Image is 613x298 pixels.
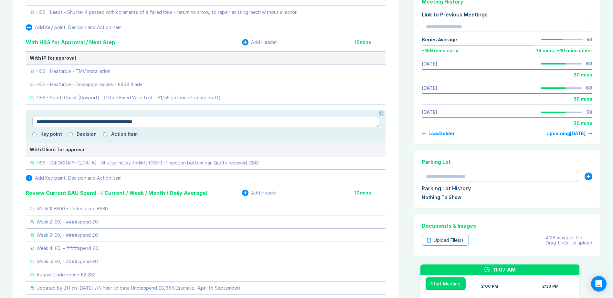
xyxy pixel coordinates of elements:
[426,277,466,290] button: Start Meeting
[242,39,277,45] button: Add Header
[37,160,259,165] div: HSS - [GEOGRAPHIC_DATA] - Shutter hit by forklift (OOH) -T section bottom bar. Quote received. £881
[422,110,437,115] a: [DATE]
[422,158,592,166] div: Parking Lot
[546,240,592,245] div: Drag file(s) to upload
[37,259,98,264] div: Week 5: £0, - ####spend £0
[37,69,111,74] div: HSS - Heathrow - TMV installation
[37,272,96,277] div: August Underspend £2,283
[111,132,138,137] label: Action Item
[422,235,469,246] div: Upload File(s)
[422,131,455,136] button: Load3older
[30,147,382,152] div: With Client for approval
[586,110,592,115] div: 59
[586,85,592,91] div: 60
[26,175,122,181] button: Add Key point, Decision and Action Item
[574,72,592,77] div: 30 mins
[37,246,98,251] div: Week 4: £0, - ####spend £0
[422,48,458,53] div: ~ 159 mins early
[422,85,437,91] a: [DATE]
[26,189,208,197] div: Review Current BAU Spend - ( Current / Week / Month / Daily Average)
[37,219,98,224] div: Week 2: £0, - ####spend £0
[422,11,592,18] div: Link to Previous Meetings
[77,132,97,137] label: Decision
[37,206,108,211] div: Week 1: £800 - Underspend £530
[354,40,386,45] div: 10 mins
[574,96,592,102] div: 30 mins
[493,266,516,273] div: 11:07 AM
[536,48,592,53] div: 19 mins , ~ 10 mins under
[251,190,277,195] div: Add Header
[574,121,592,126] div: 30 mins
[37,285,240,291] div: Updated by DH on [DATE] //// Year to date Underspend £8,664 Estimate. (April to September)
[546,131,586,136] div: Upcoming [DATE]
[37,95,221,100] div: CES - South Coast (Gosport) - Office Fixed Wire Test - £1,155 (Inform of costs draft)
[251,40,277,45] div: Add Header
[586,61,592,66] div: 60
[422,222,592,230] div: Documents & Images
[422,37,457,42] div: Series Average
[30,55,382,61] div: With IP for approval
[542,284,559,289] div: 2:30 PM
[587,37,592,42] div: 53
[481,284,498,289] div: 2:00 PM
[37,10,297,15] div: HSS - Leeds - Shutter 4 passed with comments of a failed item - return to arrow, to repair existi...
[242,190,277,196] button: Add Header
[428,131,455,136] div: Load 3 older
[546,131,592,136] a: Upcoming[DATE]
[422,61,437,66] a: [DATE]
[40,132,62,137] label: Key point
[26,24,122,31] button: Add Key point, Decision and Action Item
[422,195,592,200] div: Nothing To Show
[37,233,98,238] div: Week 3: £0, - ####spend £0
[354,190,386,195] div: 10 mins
[35,25,122,30] div: Add Key point, Decision and Action Item
[26,38,115,46] div: With HSS for Approval / Next Step
[422,184,592,192] div: Parking Lot History
[35,175,122,181] div: Add Key point, Decision and Action Item
[591,276,607,292] div: Open Intercom Messenger
[37,82,143,87] div: HSS - Heathrow - Downpipe repairs - £908 Blade
[546,235,592,240] div: 4MB max per file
